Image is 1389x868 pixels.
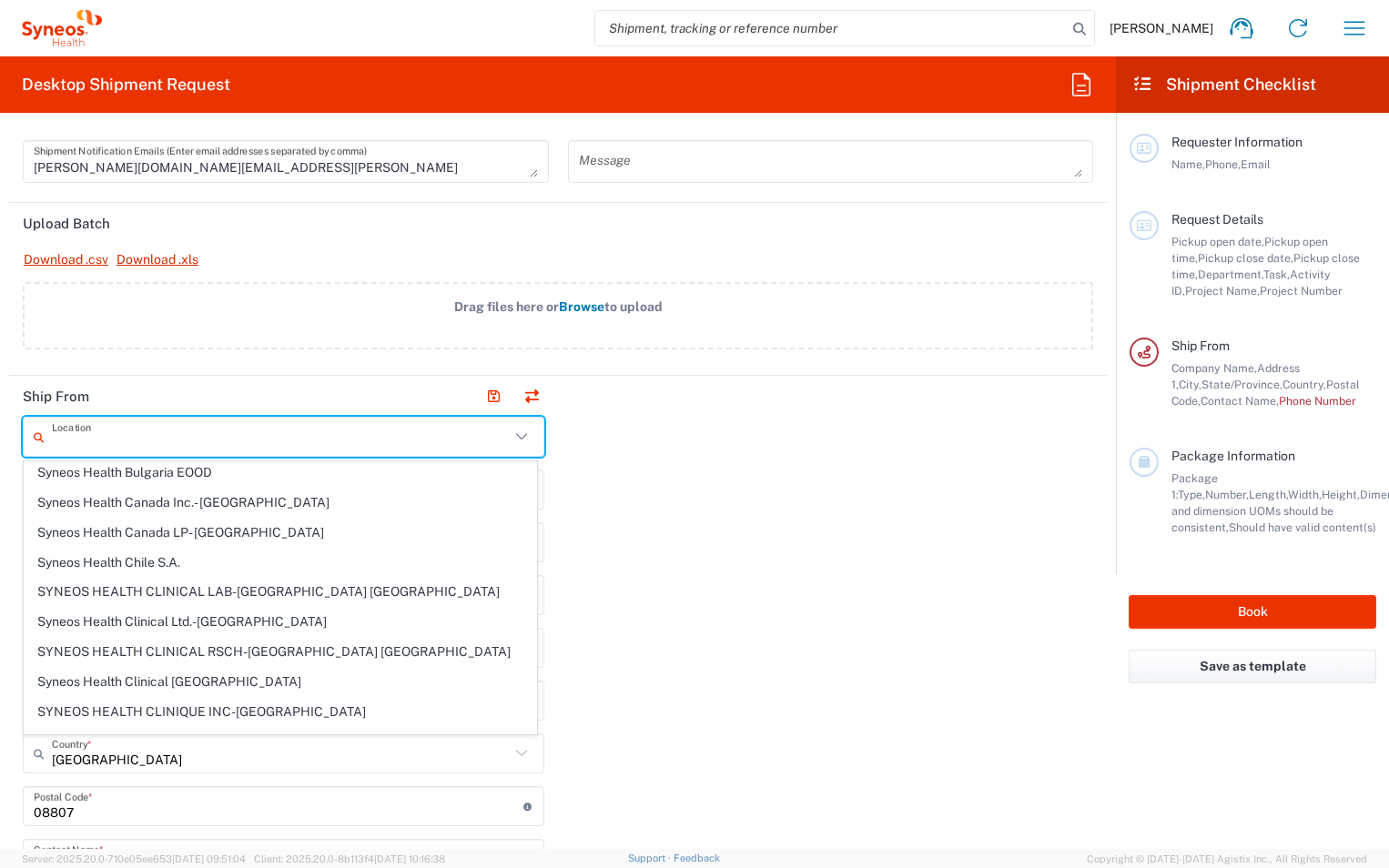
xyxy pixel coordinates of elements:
[1185,284,1260,298] span: Project Name,
[1201,394,1279,408] span: Contact Name,
[1205,157,1241,171] span: Phone,
[595,11,1067,45] input: Shipment, tracking or reference number
[25,608,536,636] span: Syneos Health Clinical Ltd.-[GEOGRAPHIC_DATA]
[1198,251,1293,265] span: Pickup close date,
[559,299,604,314] span: Browse
[1132,74,1316,96] h2: Shipment Checklist
[25,549,536,577] span: Syneos Health Chile S.A.
[1087,851,1367,867] span: Copyright © [DATE]-[DATE] Agistix Inc., All Rights Reserved
[25,698,536,726] span: SYNEOS HEALTH CLINIQUE INC-[GEOGRAPHIC_DATA]
[1198,267,1263,281] span: Department,
[628,853,674,863] a: Support
[25,578,536,606] span: SYNEOS HEALTH CLINICAL LAB-[GEOGRAPHIC_DATA] [GEOGRAPHIC_DATA]
[1260,284,1343,298] span: Project Number
[1205,488,1249,501] span: Number,
[1129,650,1376,683] button: Save as template
[23,244,109,276] a: Download .csv
[1171,361,1257,375] span: Company Name,
[1171,471,1218,501] span: Package 1:
[1322,488,1360,501] span: Height,
[1171,449,1295,463] span: Package Information
[254,853,445,864] span: Client: 2025.20.0-8b113f4
[1171,235,1264,248] span: Pickup open date,
[1171,157,1205,171] span: Name,
[23,215,110,233] h2: Upload Batch
[25,638,536,666] span: SYNEOS HEALTH CLINICAL RSCH-[GEOGRAPHIC_DATA] [GEOGRAPHIC_DATA]
[1263,267,1290,281] span: Task,
[374,853,445,864] span: [DATE] 10:16:38
[25,459,536,487] span: Syneos Health Bulgaria EOOD
[25,489,536,517] span: Syneos Health Canada Inc.- [GEOGRAPHIC_DATA]
[172,853,246,864] span: [DATE] 09:51:04
[116,244,199,276] a: Download .xls
[1129,595,1376,629] button: Book
[1288,488,1322,501] span: Width,
[1249,488,1288,501] span: Length,
[1241,157,1271,171] span: Email
[1171,212,1263,227] span: Request Details
[1171,135,1303,149] span: Requester Information
[23,388,89,406] h2: Ship From
[1201,378,1283,391] span: State/Province,
[25,519,536,547] span: Syneos Health Canada LP- [GEOGRAPHIC_DATA]
[1179,378,1201,391] span: City,
[1279,394,1356,408] span: Phone Number
[604,299,663,314] span: to upload
[454,299,559,314] span: Drag files here or
[1283,378,1326,391] span: Country,
[1171,338,1230,353] span: Ship From
[1178,488,1205,501] span: Type,
[22,853,246,864] span: Server: 2025.20.0-710e05ee653
[25,668,536,696] span: Syneos Health Clinical [GEOGRAPHIC_DATA]
[1110,20,1213,36] span: [PERSON_NAME]
[1229,520,1376,534] span: Should have valid content(s)
[25,727,536,755] span: Syneos Health Colombia LTDa
[674,853,720,863] a: Feedback
[22,74,230,96] h2: Desktop Shipment Request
